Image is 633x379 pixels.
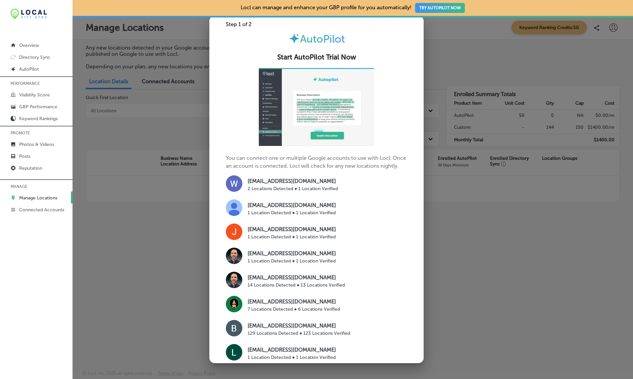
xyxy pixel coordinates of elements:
[248,330,350,337] p: 129 Locations Detected ● 123 Locations Verified
[415,3,465,13] button: TRY AUTOPILOT NOW
[248,233,336,240] p: 1 Location Detected ● 1 Location Verified
[248,282,345,289] p: 14 Locations Detected ● 13 Locations Verified
[248,209,336,216] p: 1 Location Detected ● 1 Location Verified
[248,225,336,233] p: [EMAIL_ADDRESS][DOMAIN_NAME]
[19,154,30,159] p: Posts
[248,322,350,330] p: [EMAIL_ADDRESS][DOMAIN_NAME]
[19,92,50,98] p: Visibility Score
[19,104,57,110] p: GBP Performance
[19,142,54,147] p: Photos & Videos
[19,207,64,213] p: Connected Accounts
[300,33,345,45] span: AutoPilot
[19,195,57,201] p: Manage Locations
[19,66,39,72] p: AutoPilot
[11,9,47,19] img: 12321ecb-abad-46dd-be7f-2600e8d3409flocal-city-sync-logo-rectangle.png
[248,250,336,258] p: [EMAIL_ADDRESS][DOMAIN_NAME]
[248,306,340,313] p: 7 Locations Detected ● 6 Locations Verified
[248,177,338,185] p: [EMAIL_ADDRESS][DOMAIN_NAME]
[248,201,336,209] p: [EMAIL_ADDRESS][DOMAIN_NAME]
[248,298,340,306] p: [EMAIL_ADDRESS][DOMAIN_NAME]
[248,346,336,354] p: [EMAIL_ADDRESS][DOMAIN_NAME]
[248,274,345,282] p: [EMAIL_ADDRESS][DOMAIN_NAME]
[19,54,50,60] p: Directory Sync
[248,185,338,192] p: 2 Locations Detected ● 1 Location Verified
[19,43,39,48] p: Overview
[288,33,300,44] img: autopilot-icon
[209,21,424,27] div: Step 1 of 2
[248,258,336,264] p: 1 Location Detected ● 1 Location Verified
[248,354,336,361] p: 1 Location Detected ● 1 Location Verified
[19,165,42,171] p: Reputation
[217,53,416,61] h2: Start AutoPilot Trial Now
[19,116,58,121] p: Keyword Rankings
[259,68,374,146] img: ap-gif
